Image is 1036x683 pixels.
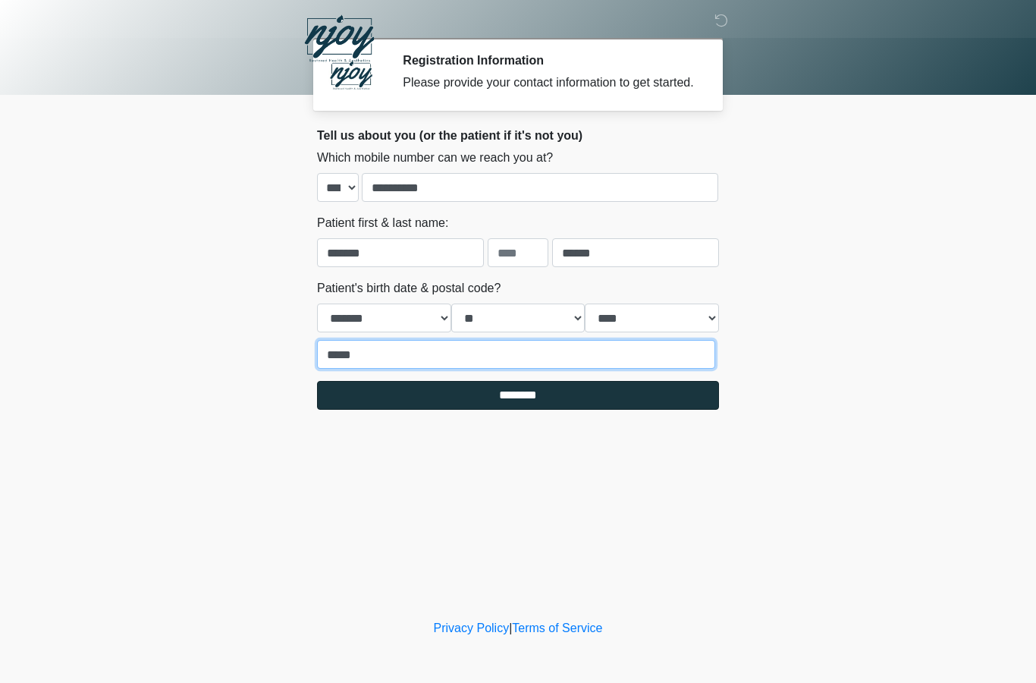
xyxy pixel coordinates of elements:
label: Patient first & last name: [317,214,448,232]
img: NJOY Restored Health & Aesthetics Logo [302,11,377,68]
div: Please provide your contact information to get started. [403,74,696,92]
a: Privacy Policy [434,622,510,634]
h2: Tell us about you (or the patient if it's not you) [317,128,719,143]
label: Patient's birth date & postal code? [317,279,501,297]
label: Which mobile number can we reach you at? [317,149,553,167]
a: | [509,622,512,634]
a: Terms of Service [512,622,602,634]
